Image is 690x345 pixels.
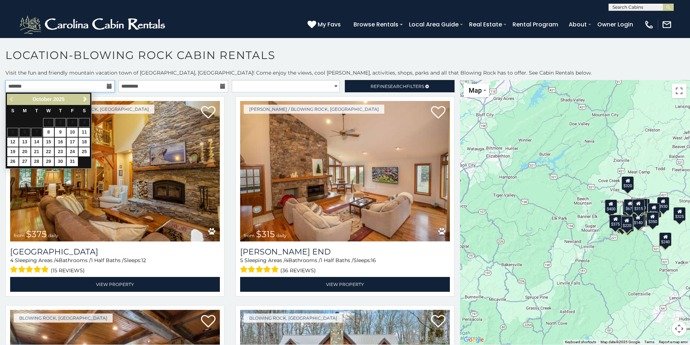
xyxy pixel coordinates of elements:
a: Real Estate [465,18,506,31]
span: Map data ©2025 Google [601,340,640,344]
img: Moss End [240,101,450,241]
div: $226 [648,203,660,217]
a: Add to favorites [431,105,446,121]
h3: Mountain Song Lodge [10,247,220,257]
img: mail-regular-white.png [662,20,672,30]
a: 8 [43,128,54,137]
div: $285 [659,232,672,246]
div: $165 [619,215,631,229]
a: Add to favorites [201,105,216,121]
a: 10 [67,128,78,137]
span: Next [82,96,88,102]
a: View Property [10,277,220,292]
span: Map [469,87,482,94]
div: $355 [616,217,629,231]
a: [PERSON_NAME] / Blowing Rock, [GEOGRAPHIC_DATA] [244,105,384,114]
a: Browse Rentals [350,18,402,31]
div: Sleeping Areas / Bathrooms / Sleeps: [10,257,220,275]
img: Google [462,335,486,345]
a: Blowing Rock, [GEOGRAPHIC_DATA] [244,314,343,323]
span: Thursday [59,108,62,113]
span: 4 [285,257,288,264]
span: Friday [71,108,74,113]
span: Search [388,84,406,89]
span: Saturday [83,108,86,113]
span: from [14,233,25,238]
a: Next [80,95,89,104]
div: Sleeping Areas / Bathrooms / Sleeps: [240,257,450,275]
div: $315 [632,199,645,213]
div: $375 [609,214,622,228]
img: Mountain Song Lodge [10,101,220,241]
a: 12 [7,138,18,147]
a: 27 [19,157,30,166]
a: 25 [79,147,90,156]
span: 1 Half Baths / [321,257,354,264]
span: October [33,96,52,102]
a: Add to favorites [201,314,216,329]
span: daily [48,233,58,238]
span: (15 reviews) [51,266,85,275]
span: 5 [240,257,243,264]
div: $410 [610,214,622,228]
button: Change map style [464,84,489,97]
div: $675 [624,199,636,213]
div: $150 [635,198,648,212]
span: 16 [371,257,376,264]
div: $930 [657,197,669,210]
a: RefineSearchFilters [345,80,454,92]
a: 11 [79,128,90,137]
span: $375 [26,229,47,239]
a: Mountain Song Lodge from $375 daily [10,101,220,241]
a: About [565,18,590,31]
a: 17 [67,138,78,147]
img: White-1-2.png [18,14,168,35]
span: Refine Filters [371,84,424,89]
a: Report a map error [659,340,688,344]
span: Wednesday [46,108,51,113]
img: phone-regular-white.png [644,20,654,30]
span: Sunday [11,108,14,113]
span: Tuesday [35,108,38,113]
span: from [244,233,255,238]
div: $325 [674,207,686,220]
a: Local Area Guide [405,18,462,31]
a: [GEOGRAPHIC_DATA] [10,247,220,257]
a: 28 [31,157,42,166]
a: 30 [55,157,66,166]
div: $350 [647,212,659,226]
a: 18 [79,138,90,147]
span: 1 Half Baths / [91,257,124,264]
div: $320 [622,176,634,190]
a: Open this area in Google Maps (opens a new window) [462,335,486,345]
a: 24 [67,147,78,156]
a: Terms (opens in new tab) [644,340,655,344]
a: 26 [7,157,18,166]
a: 16 [55,138,66,147]
a: [PERSON_NAME] End [240,247,450,257]
span: $315 [256,229,275,239]
a: My Favs [308,20,343,29]
span: 4 [55,257,59,264]
div: $345 [622,218,634,232]
span: 2025 [53,96,64,102]
button: Toggle fullscreen view [672,84,686,98]
span: (36 reviews) [280,266,316,275]
span: 12 [141,257,146,264]
a: 15 [43,138,54,147]
a: 29 [43,157,54,166]
span: 4 [10,257,13,264]
a: Blowing Rock, [GEOGRAPHIC_DATA] [14,314,113,323]
span: My Favs [318,20,341,29]
a: 20 [19,147,30,156]
button: Map camera controls [672,321,686,336]
div: $400 [605,199,617,213]
h3: Moss End [240,247,450,257]
a: 23 [55,147,66,156]
a: 21 [31,147,42,156]
a: 31 [67,157,78,166]
span: Monday [23,108,27,113]
a: 19 [7,147,18,156]
a: Rental Program [509,18,562,31]
a: 13 [19,138,30,147]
